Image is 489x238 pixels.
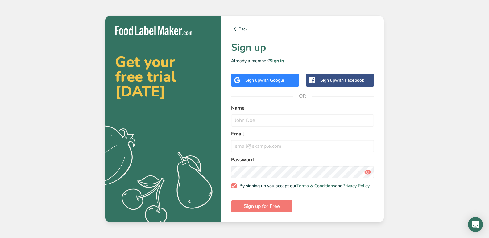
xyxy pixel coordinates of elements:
[231,104,374,112] label: Name
[231,130,374,138] label: Email
[231,114,374,127] input: John Doe
[245,77,284,83] div: Sign up
[231,26,374,33] a: Back
[260,77,284,83] span: with Google
[296,183,335,189] a: Terms & Conditions
[231,140,374,152] input: email@example.com
[244,203,280,210] span: Sign up for Free
[342,183,370,189] a: Privacy Policy
[335,77,364,83] span: with Facebook
[231,58,374,64] p: Already a member?
[115,26,192,36] img: Food Label Maker
[115,54,211,99] h2: Get your free trial [DATE]
[231,156,374,163] label: Password
[231,40,374,55] h1: Sign up
[320,77,364,83] div: Sign up
[293,87,312,105] span: OR
[468,217,483,232] div: Open Intercom Messenger
[270,58,284,64] a: Sign in
[231,200,292,212] button: Sign up for Free
[237,183,370,189] span: By signing up you accept our and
